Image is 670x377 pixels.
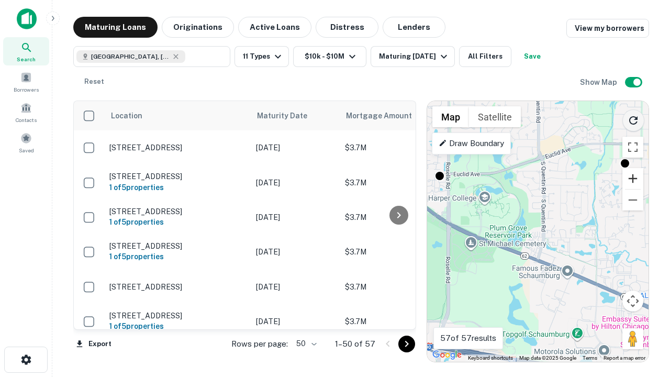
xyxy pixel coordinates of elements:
iframe: Chat Widget [618,293,670,343]
a: Search [3,37,49,65]
h6: 1 of 5 properties [109,182,245,193]
p: [DATE] [256,142,334,153]
p: [DATE] [256,316,334,327]
div: Maturing [DATE] [379,50,450,63]
button: Map camera controls [622,291,643,312]
p: Draw Boundary [439,137,504,150]
p: [DATE] [256,246,334,258]
a: Open this area in Google Maps (opens a new window) [430,348,464,362]
button: Show street map [432,106,469,127]
p: [STREET_ADDRESS] [109,172,245,181]
h6: 1 of 5 properties [109,216,245,228]
p: [STREET_ADDRESS] [109,241,245,251]
button: Export [73,336,114,352]
th: Mortgage Amount [340,101,455,130]
button: Zoom in [622,168,643,189]
span: Search [17,55,36,63]
button: Reload search area [622,109,644,131]
p: $3.7M [345,281,450,293]
span: Location [110,109,142,122]
span: Map data ©2025 Google [519,355,576,361]
p: [STREET_ADDRESS] [109,143,245,152]
p: [STREET_ADDRESS] [109,207,245,216]
button: Reset [77,71,111,92]
p: $3.7M [345,316,450,327]
p: [DATE] [256,281,334,293]
button: Toggle fullscreen view [622,137,643,158]
button: Lenders [383,17,445,38]
p: [DATE] [256,177,334,188]
button: Active Loans [238,17,311,38]
button: All Filters [459,46,511,67]
button: Maturing Loans [73,17,158,38]
h6: 1 of 5 properties [109,320,245,332]
button: Show satellite imagery [469,106,521,127]
button: Save your search to get updates of matches that match your search criteria. [516,46,549,67]
a: Saved [3,128,49,157]
a: Terms (opens in new tab) [583,355,597,361]
p: $3.7M [345,142,450,153]
h6: 1 of 5 properties [109,251,245,262]
a: Report a map error [604,355,645,361]
button: Zoom out [622,190,643,210]
p: 57 of 57 results [440,332,496,345]
th: Maturity Date [251,101,340,130]
span: Maturity Date [257,109,321,122]
button: 11 Types [234,46,289,67]
button: Distress [316,17,378,38]
span: Saved [19,146,34,154]
div: 0 0 [427,101,649,362]
span: [GEOGRAPHIC_DATA], [GEOGRAPHIC_DATA] [91,52,170,61]
button: Keyboard shortcuts [468,354,513,362]
a: Contacts [3,98,49,126]
span: Contacts [16,116,37,124]
p: Rows per page: [231,338,288,350]
img: capitalize-icon.png [17,8,37,29]
a: View my borrowers [566,19,649,38]
div: 50 [292,336,318,351]
p: [DATE] [256,212,334,223]
button: $10k - $10M [293,46,366,67]
p: $3.7M [345,246,450,258]
a: Borrowers [3,68,49,96]
h6: Show Map [580,76,619,88]
button: Originations [162,17,234,38]
span: Borrowers [14,85,39,94]
p: 1–50 of 57 [335,338,375,350]
button: Maturing [DATE] [371,46,455,67]
th: Location [104,101,251,130]
p: $3.7M [345,177,450,188]
button: Go to next page [398,336,415,352]
span: Mortgage Amount [346,109,426,122]
p: $3.7M [345,212,450,223]
img: Google [430,348,464,362]
p: [STREET_ADDRESS] [109,311,245,320]
p: [STREET_ADDRESS] [109,282,245,292]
